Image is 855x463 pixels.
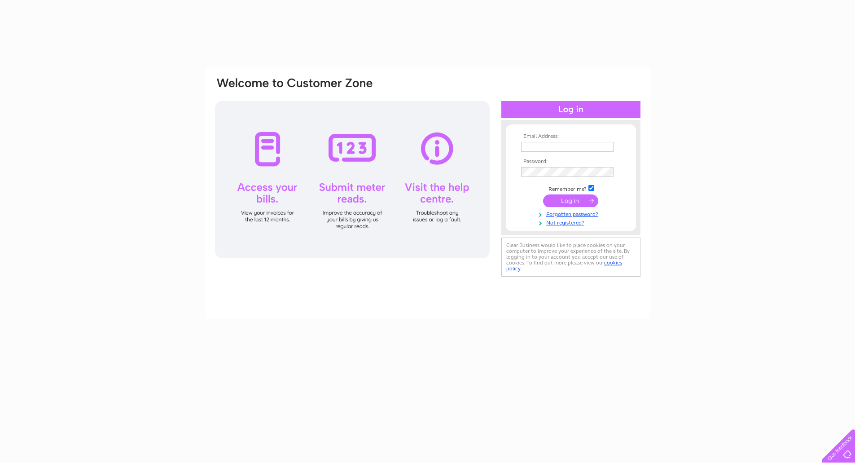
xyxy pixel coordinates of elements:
[501,238,640,277] div: Clear Business would like to place cookies on your computer to improve your experience of the sit...
[506,260,622,272] a: cookies policy
[519,159,623,165] th: Password:
[521,218,623,226] a: Not registered?
[521,209,623,218] a: Forgotten password?
[519,184,623,193] td: Remember me?
[543,194,598,207] input: Submit
[519,133,623,140] th: Email Address:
